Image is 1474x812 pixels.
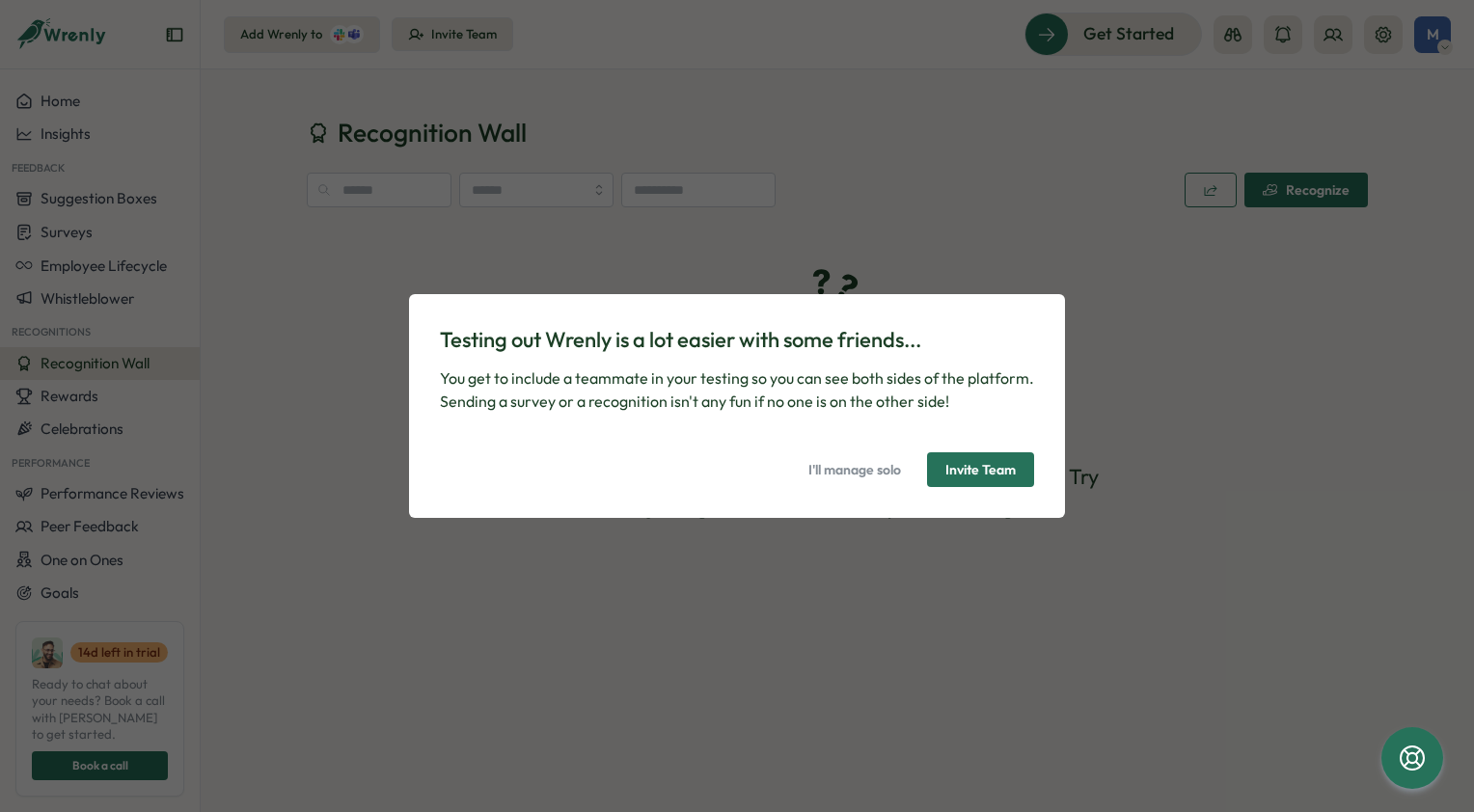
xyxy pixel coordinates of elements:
[945,453,1016,486] span: Invite Team
[927,452,1034,487] button: Invite Team
[440,325,1034,355] p: Testing out Wrenly is a lot easier with some friends...
[790,452,919,487] button: I'll manage solo
[440,366,1034,415] p: You get to include a teammate in your testing so you can see both sides of the platform. Sending ...
[808,453,901,486] span: I'll manage solo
